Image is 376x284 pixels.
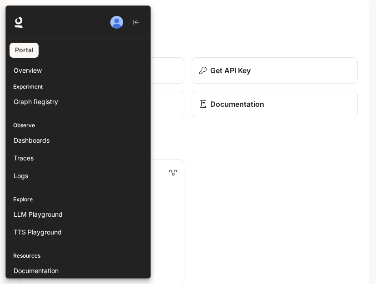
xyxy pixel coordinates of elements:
a: Portal [10,43,39,58]
span: Traces [14,153,34,163]
a: Graph Registry [10,94,147,110]
a: Logs [10,168,147,184]
button: User avatar [108,13,126,31]
a: LLM Playground [10,206,147,222]
a: Documentation [10,263,147,279]
span: Graph Registry [14,97,58,106]
p: Experiment [6,83,150,91]
span: TTS Playground [14,227,62,237]
a: Overview [10,62,147,78]
a: TTS Playground [10,224,147,240]
span: LLM Playground [14,209,63,219]
img: User avatar [110,16,123,29]
a: Traces [10,150,147,166]
p: Resources [6,252,150,260]
p: Explore [6,195,150,204]
span: Dashboards [14,135,49,145]
p: Observe [6,121,150,130]
a: Dashboards [10,132,147,148]
span: Logs [14,171,28,180]
span: Overview [14,65,42,75]
span: Documentation [14,266,59,275]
